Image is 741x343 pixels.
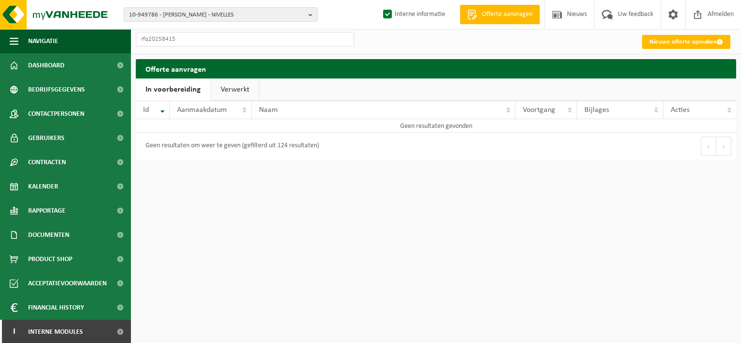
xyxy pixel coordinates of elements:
[141,138,319,155] div: Geen resultaten om weer te geven (gefilterd uit 124 resultaten)
[136,32,354,47] input: Zoeken
[701,137,716,156] button: Previous
[136,119,736,133] td: Geen resultaten gevonden
[28,102,84,126] span: Contactpersonen
[124,7,318,22] button: 10-949786 - [PERSON_NAME] - NIVELLES
[28,150,66,174] span: Contracten
[716,137,731,156] button: Next
[136,78,210,101] a: In voorbereiding
[28,223,69,247] span: Documenten
[28,247,72,271] span: Product Shop
[28,29,58,53] span: Navigatie
[671,106,690,114] span: Acties
[584,106,609,114] span: Bijlages
[177,106,227,114] span: Aanmaakdatum
[642,35,730,49] a: Nieuwe offerte opmaken
[28,126,64,150] span: Gebruikers
[28,78,85,102] span: Bedrijfsgegevens
[381,7,445,22] label: Interne informatie
[129,8,305,22] span: 10-949786 - [PERSON_NAME] - NIVELLES
[143,106,149,114] span: Id
[136,59,736,78] h2: Offerte aanvragen
[28,53,64,78] span: Dashboard
[259,106,278,114] span: Naam
[28,296,84,320] span: Financial History
[211,78,259,101] a: Verwerkt
[28,199,65,223] span: Rapportage
[28,174,58,199] span: Kalender
[523,106,555,114] span: Voortgang
[460,5,540,24] a: Offerte aanvragen
[28,271,107,296] span: Acceptatievoorwaarden
[480,10,535,19] span: Offerte aanvragen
